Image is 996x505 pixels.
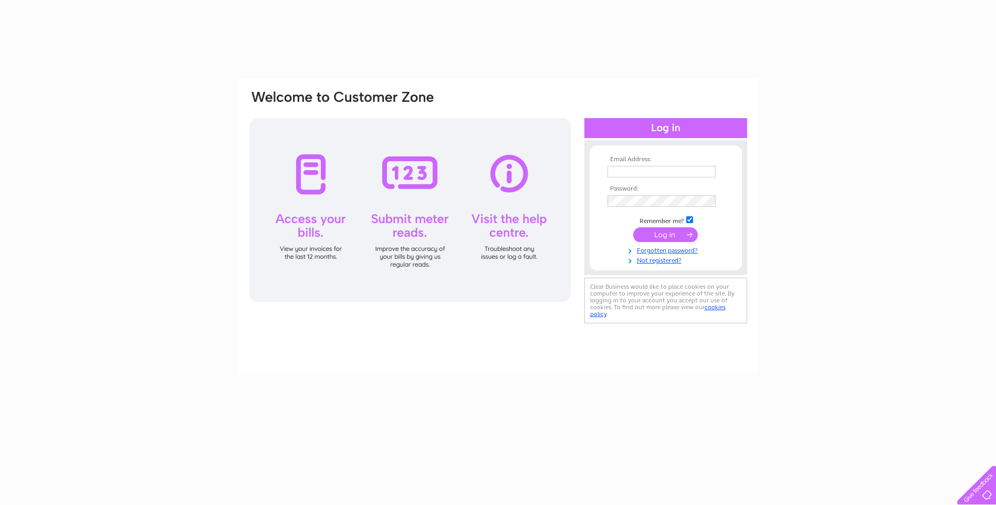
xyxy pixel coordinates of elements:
[605,185,727,193] th: Password:
[584,278,747,323] div: Clear Business would like to place cookies on your computer to improve your experience of the sit...
[605,215,727,225] td: Remember me?
[607,255,727,265] a: Not registered?
[605,156,727,163] th: Email Address:
[607,245,727,255] a: Forgotten password?
[590,303,726,318] a: cookies policy
[633,227,698,242] input: Submit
